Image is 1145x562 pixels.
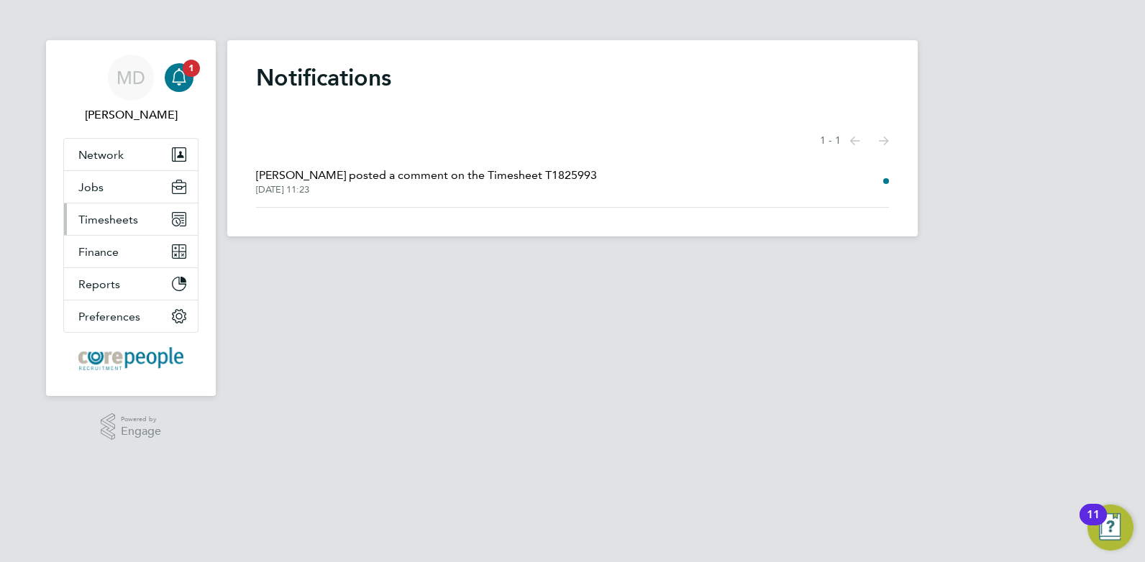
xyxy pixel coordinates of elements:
span: Preferences [78,310,140,323]
nav: Main navigation [46,40,216,396]
span: [PERSON_NAME] posted a comment on the Timesheet T1825993 [256,167,597,184]
span: Engage [121,425,161,438]
button: Timesheets [64,203,198,235]
a: [PERSON_NAME] posted a comment on the Timesheet T1825993[DATE] 11:23 [256,167,597,195]
span: Network [78,148,124,162]
span: Powered by [121,413,161,425]
img: corepeople-logo-retina.png [78,347,183,370]
a: MD[PERSON_NAME] [63,55,199,124]
span: Megan Davies [63,106,199,124]
button: Network [64,139,198,170]
span: 1 - 1 [820,134,841,148]
button: Preferences [64,300,198,332]
span: [DATE] 11:23 [256,184,597,195]
span: 1 [183,60,200,77]
span: MD [117,68,145,87]
a: Powered byEngage [101,413,162,441]
h1: Notifications [256,63,889,92]
nav: Select page of notifications list [820,126,889,155]
button: Jobs [64,171,198,203]
span: Timesheets [78,213,138,226]
span: Finance [78,245,119,259]
span: Reports [78,277,120,291]
a: 1 [165,55,193,101]
span: Jobs [78,180,104,194]
div: 11 [1087,515,1100,533]
button: Reports [64,268,198,300]
button: Finance [64,236,198,267]
a: Go to home page [63,347,199,370]
button: Open Resource Center, 11 new notifications [1087,505,1133,551]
